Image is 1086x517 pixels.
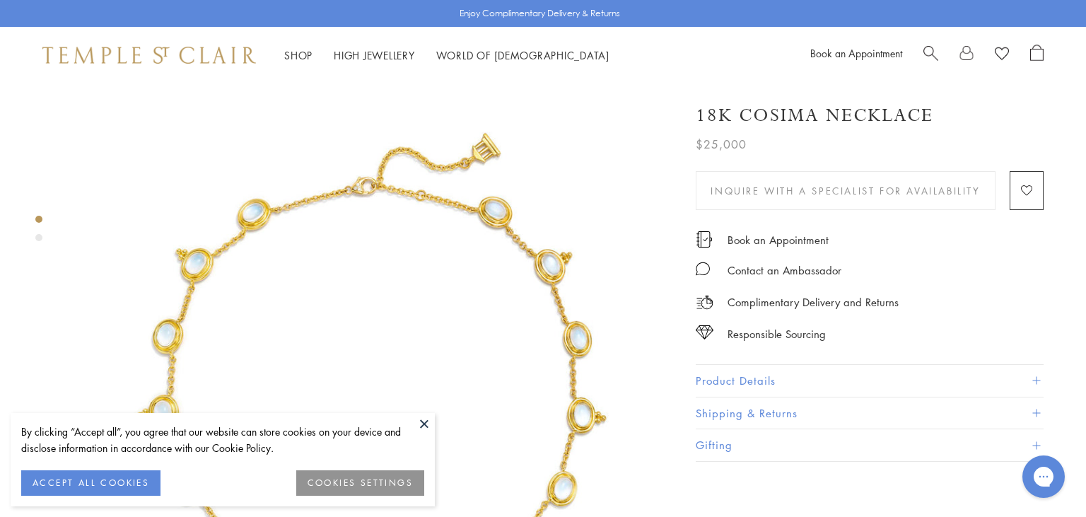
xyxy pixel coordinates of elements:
[696,294,713,311] img: icon_delivery.svg
[21,470,160,496] button: ACCEPT ALL COOKIES
[728,294,899,311] p: Complimentary Delivery and Returns
[696,171,995,210] button: Inquire With A Specialist for Availability
[711,183,980,199] span: Inquire With A Specialist for Availability
[460,6,620,21] p: Enjoy Complimentary Delivery & Returns
[810,46,902,60] a: Book an Appointment
[696,325,713,339] img: icon_sourcing.svg
[42,47,256,64] img: Temple St. Clair
[334,48,415,62] a: High JewelleryHigh Jewellery
[696,103,933,128] h1: 18K Cosima Necklace
[696,397,1044,429] button: Shipping & Returns
[696,231,713,248] img: icon_appointment.svg
[35,212,42,252] div: Product gallery navigation
[284,48,313,62] a: ShopShop
[284,47,609,64] nav: Main navigation
[728,232,829,248] a: Book an Appointment
[995,45,1009,66] a: View Wishlist
[296,470,424,496] button: COOKIES SETTINGS
[728,262,841,279] div: Contact an Ambassador
[923,45,938,66] a: Search
[21,424,424,456] div: By clicking “Accept all”, you agree that our website can store cookies on your device and disclos...
[728,325,826,343] div: Responsible Sourcing
[1030,45,1044,66] a: Open Shopping Bag
[1015,451,1072,503] iframe: Gorgias live chat messenger
[696,429,1044,461] button: Gifting
[696,262,710,276] img: MessageIcon-01_2.svg
[696,365,1044,397] button: Product Details
[436,48,609,62] a: World of [DEMOGRAPHIC_DATA]World of [DEMOGRAPHIC_DATA]
[696,135,747,153] span: $25,000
